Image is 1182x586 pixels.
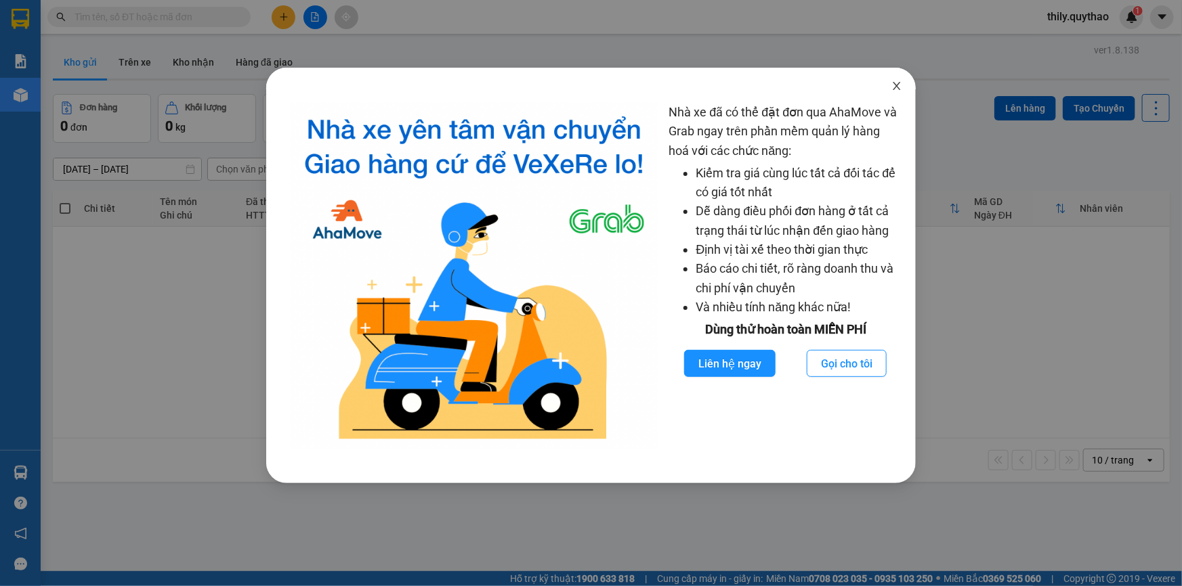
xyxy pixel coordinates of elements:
[684,350,776,377] button: Liên hệ ngay
[696,202,902,240] li: Dễ dàng điều phối đơn hàng ở tất cả trạng thái từ lúc nhận đến giao hàng
[696,164,902,202] li: Kiểm tra giá cùng lúc tất cả đối tác để có giá tốt nhất
[696,298,902,317] li: Và nhiều tính năng khác nữa!
[291,103,658,449] img: logo
[696,240,902,259] li: Định vị tài xế theo thời gian thực
[698,355,761,372] span: Liên hệ ngay
[807,350,887,377] button: Gọi cho tôi
[878,68,916,106] button: Close
[669,103,902,449] div: Nhà xe đã có thể đặt đơn qua AhaMove và Grab ngay trên phần mềm quản lý hàng hoá với các chức năng:
[891,81,902,91] span: close
[696,259,902,298] li: Báo cáo chi tiết, rõ ràng doanh thu và chi phí vận chuyển
[821,355,872,372] span: Gọi cho tôi
[669,320,902,339] div: Dùng thử hoàn toàn MIỄN PHÍ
